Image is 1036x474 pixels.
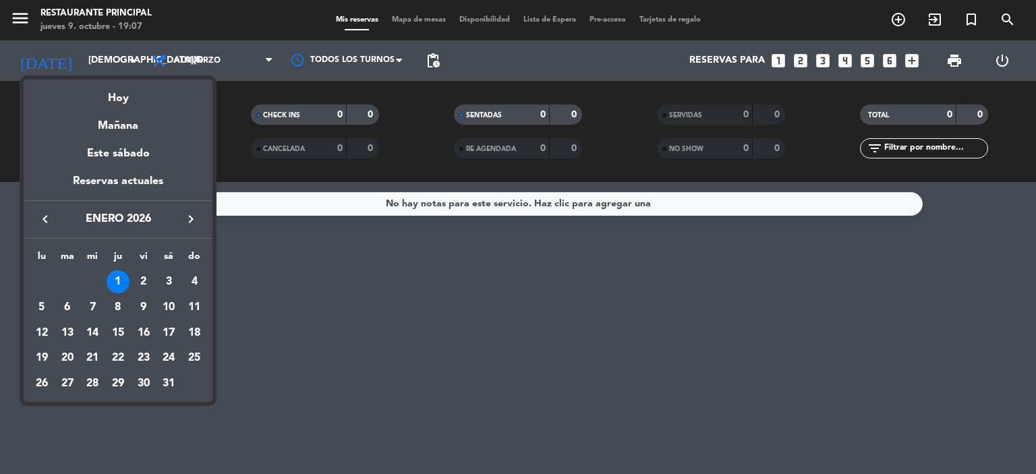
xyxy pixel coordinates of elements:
[30,296,53,319] div: 5
[105,320,131,346] td: 15 de enero de 2026
[105,371,131,396] td: 29 de enero de 2026
[55,320,80,346] td: 13 de enero de 2026
[181,345,207,371] td: 25 de enero de 2026
[24,135,212,173] div: Este sábado
[183,211,199,227] i: keyboard_arrow_right
[107,347,129,369] div: 22
[107,322,129,345] div: 15
[24,107,212,135] div: Mañana
[80,295,105,320] td: 7 de enero de 2026
[156,269,182,295] td: 3 de enero de 2026
[132,296,155,319] div: 9
[131,295,156,320] td: 9 de enero de 2026
[183,322,206,345] div: 18
[156,371,182,396] td: 31 de enero de 2026
[33,210,57,228] button: keyboard_arrow_left
[56,372,79,395] div: 27
[37,211,53,227] i: keyboard_arrow_left
[157,296,180,319] div: 10
[132,372,155,395] div: 30
[29,269,105,295] td: ENE.
[131,345,156,371] td: 23 de enero de 2026
[105,249,131,270] th: jueves
[55,295,80,320] td: 6 de enero de 2026
[181,269,207,295] td: 4 de enero de 2026
[131,269,156,295] td: 2 de enero de 2026
[156,295,182,320] td: 10 de enero de 2026
[24,80,212,107] div: Hoy
[107,372,129,395] div: 29
[156,345,182,371] td: 24 de enero de 2026
[183,296,206,319] div: 11
[156,320,182,346] td: 17 de enero de 2026
[131,371,156,396] td: 30 de enero de 2026
[179,210,203,228] button: keyboard_arrow_right
[29,320,55,346] td: 12 de enero de 2026
[30,322,53,345] div: 12
[107,270,129,293] div: 1
[157,270,180,293] div: 3
[183,270,206,293] div: 4
[81,322,104,345] div: 14
[81,347,104,369] div: 21
[183,347,206,369] div: 25
[181,320,207,346] td: 18 de enero de 2026
[24,173,212,200] div: Reservas actuales
[132,347,155,369] div: 23
[157,322,180,345] div: 17
[80,345,105,371] td: 21 de enero de 2026
[131,320,156,346] td: 16 de enero de 2026
[56,296,79,319] div: 6
[81,372,104,395] div: 28
[132,270,155,293] div: 2
[105,345,131,371] td: 22 de enero de 2026
[156,249,182,270] th: sábado
[30,347,53,369] div: 19
[80,371,105,396] td: 28 de enero de 2026
[80,320,105,346] td: 14 de enero de 2026
[30,372,53,395] div: 26
[56,347,79,369] div: 20
[80,249,105,270] th: miércoles
[81,296,104,319] div: 7
[181,295,207,320] td: 11 de enero de 2026
[105,269,131,295] td: 1 de enero de 2026
[157,372,180,395] div: 31
[181,249,207,270] th: domingo
[29,371,55,396] td: 26 de enero de 2026
[29,249,55,270] th: lunes
[55,249,80,270] th: martes
[29,295,55,320] td: 5 de enero de 2026
[29,345,55,371] td: 19 de enero de 2026
[57,210,179,228] span: enero 2026
[132,322,155,345] div: 16
[157,347,180,369] div: 24
[55,345,80,371] td: 20 de enero de 2026
[55,371,80,396] td: 27 de enero de 2026
[107,296,129,319] div: 8
[56,322,79,345] div: 13
[131,249,156,270] th: viernes
[105,295,131,320] td: 8 de enero de 2026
